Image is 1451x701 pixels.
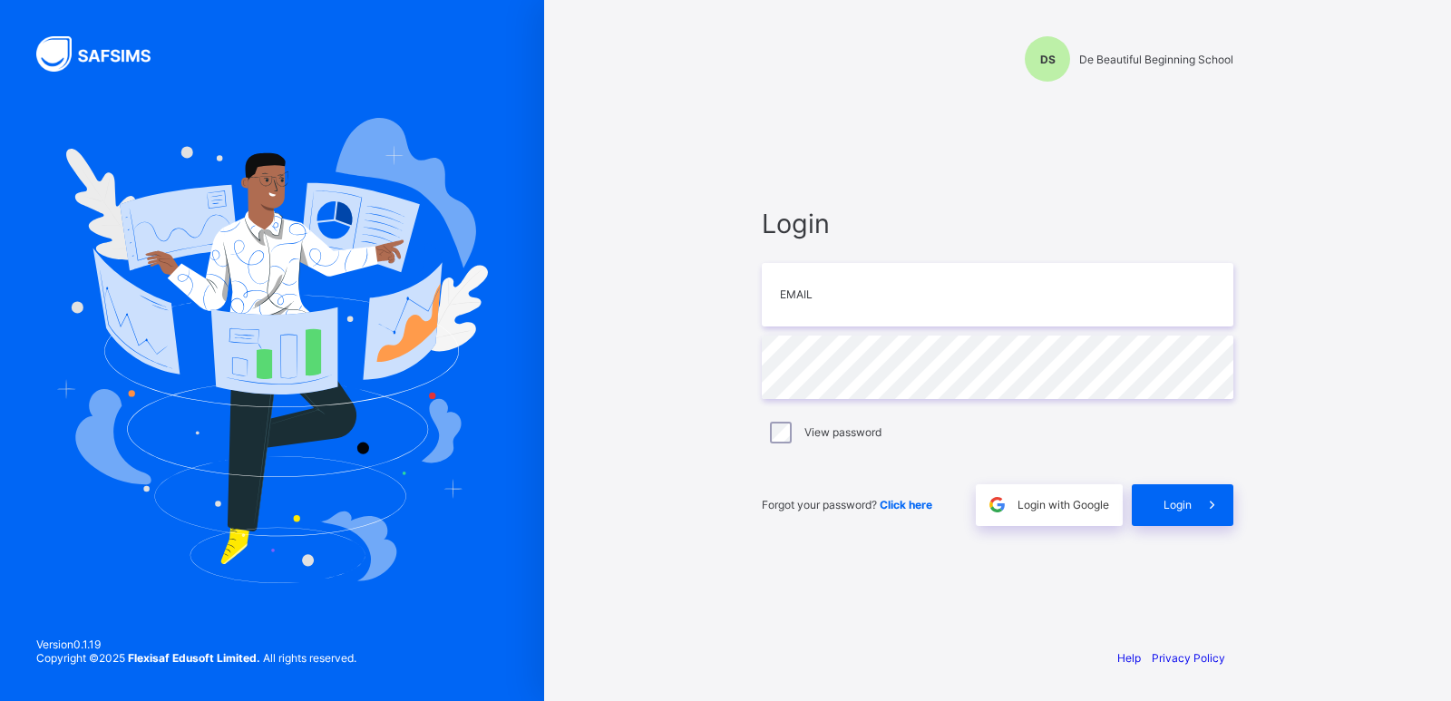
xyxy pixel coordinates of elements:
label: View password [804,425,881,439]
span: Version 0.1.19 [36,638,356,651]
span: Login [1164,498,1192,511]
span: Login [762,208,1233,239]
img: SAFSIMS Logo [36,36,172,72]
img: Hero Image [56,118,488,582]
span: DS [1040,53,1056,66]
span: Copyright © 2025 All rights reserved. [36,651,356,665]
a: Click here [880,498,932,511]
span: De Beautiful Beginning School [1079,53,1233,66]
span: Login with Google [1018,498,1109,511]
a: Privacy Policy [1152,651,1225,665]
a: Help [1117,651,1141,665]
strong: Flexisaf Edusoft Limited. [128,651,260,665]
span: Forgot your password? [762,498,932,511]
img: google.396cfc9801f0270233282035f929180a.svg [987,494,1008,515]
